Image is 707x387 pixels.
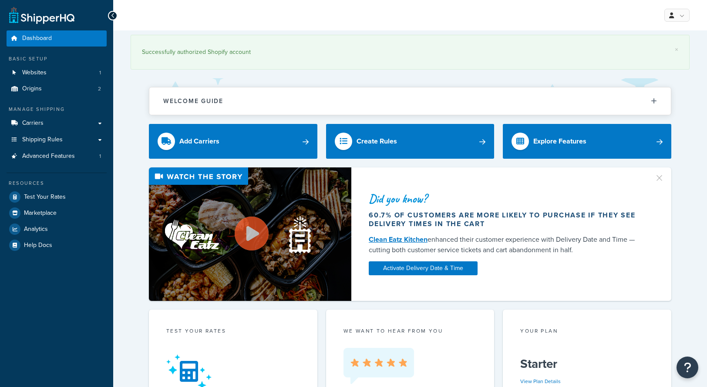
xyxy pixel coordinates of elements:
span: Origins [22,85,42,93]
a: Dashboard [7,30,107,47]
div: Successfully authorized Shopify account [142,46,678,58]
div: Did you know? [369,193,644,205]
span: Test Your Rates [24,193,66,201]
button: Open Resource Center [677,357,698,378]
div: enhanced their customer experience with Delivery Date and Time — cutting both customer service ti... [369,234,644,255]
a: Websites1 [7,65,107,81]
span: Analytics [24,226,48,233]
a: View Plan Details [520,377,561,385]
a: Analytics [7,221,107,237]
a: Origins2 [7,81,107,97]
span: 2 [98,85,101,93]
span: 1 [99,153,101,160]
span: Dashboard [22,35,52,42]
a: Help Docs [7,237,107,253]
a: Explore Features [503,124,671,159]
h5: Starter [520,357,654,371]
a: Test Your Rates [7,189,107,205]
a: Carriers [7,115,107,131]
div: 60.7% of customers are more likely to purchase if they see delivery times in the cart [369,211,644,228]
p: we want to hear from you [343,327,477,335]
a: Clean Eatz Kitchen [369,234,428,244]
a: Marketplace [7,205,107,221]
div: Add Carriers [179,135,219,147]
div: Create Rules [357,135,397,147]
a: Advanced Features1 [7,148,107,164]
span: Help Docs [24,242,52,249]
a: Create Rules [326,124,495,159]
a: × [675,46,678,53]
img: Video thumbnail [149,167,351,301]
button: Welcome Guide [149,87,671,115]
div: Explore Features [533,135,586,147]
div: Resources [7,180,107,187]
div: Basic Setup [7,55,107,63]
div: Your Plan [520,327,654,337]
span: 1 [99,69,101,77]
a: Shipping Rules [7,132,107,148]
span: Websites [22,69,47,77]
div: Manage Shipping [7,106,107,113]
a: Add Carriers [149,124,317,159]
h2: Welcome Guide [163,98,223,104]
span: Carriers [22,120,44,127]
span: Advanced Features [22,153,75,160]
span: Shipping Rules [22,136,63,143]
li: Websites [7,65,107,81]
div: Test your rates [166,327,300,337]
li: Advanced Features [7,148,107,164]
a: Activate Delivery Date & Time [369,261,478,275]
span: Marketplace [24,210,57,217]
li: Origins [7,81,107,97]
